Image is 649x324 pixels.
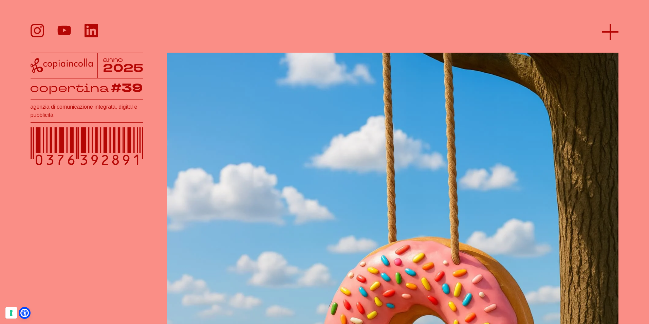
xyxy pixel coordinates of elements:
button: Le tue preferenze relative al consenso per le tecnologie di tracciamento [5,307,17,319]
tspan: anno [103,55,123,64]
h1: agenzia di comunicazione integrata, digital e pubblicità [31,103,144,119]
tspan: #39 [111,80,143,97]
a: Open Accessibility Menu [20,309,29,317]
tspan: copertina [30,80,109,96]
tspan: 2025 [103,60,144,76]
